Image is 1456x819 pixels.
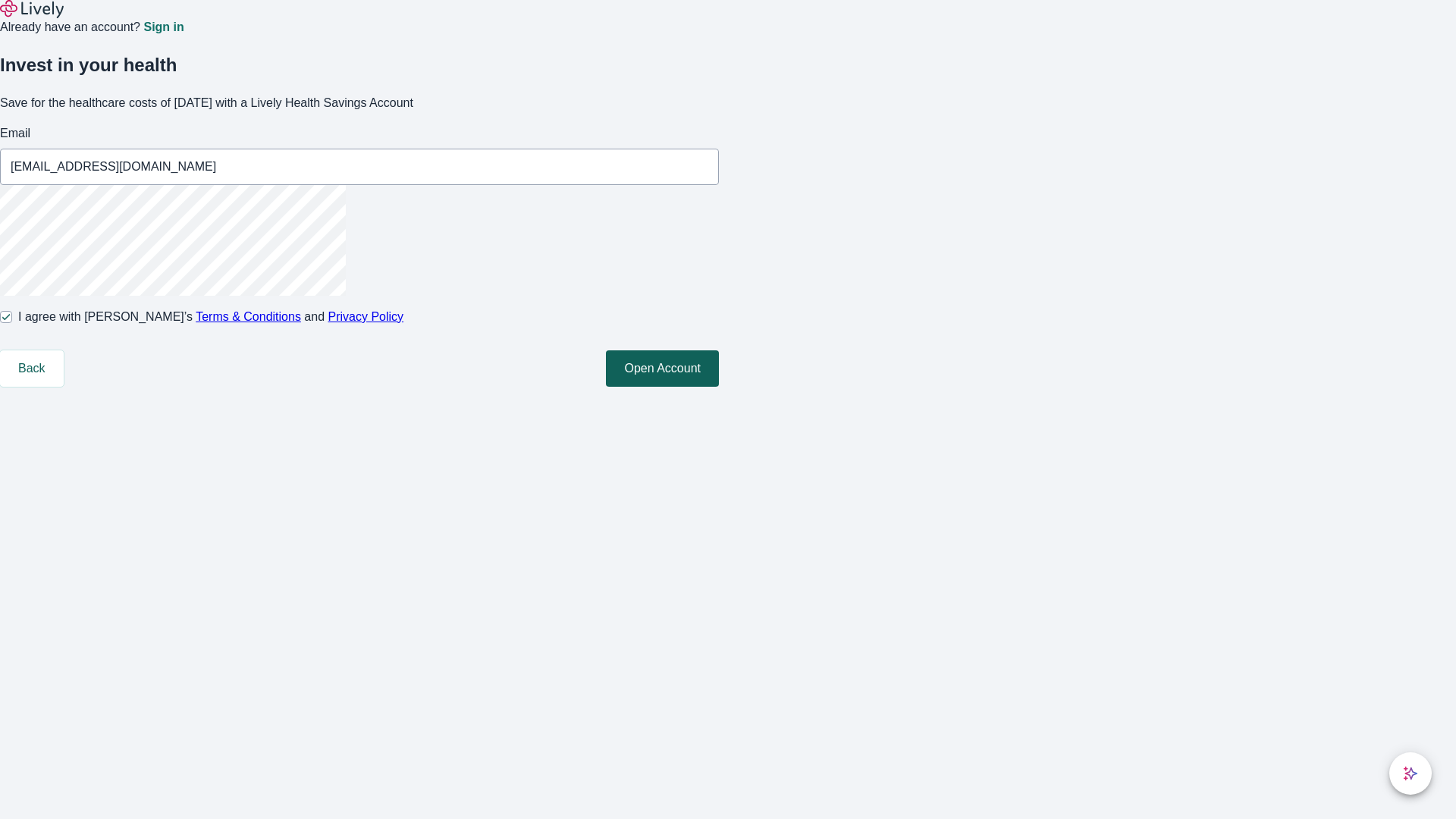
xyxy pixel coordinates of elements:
a: Terms & Conditions [196,310,301,323]
a: Privacy Policy [328,310,404,323]
button: Open Account [606,350,719,387]
button: chat [1389,752,1432,795]
a: Sign in [143,21,184,33]
span: I agree with [PERSON_NAME]’s and [18,308,403,326]
svg: Lively AI Assistant [1403,766,1418,781]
